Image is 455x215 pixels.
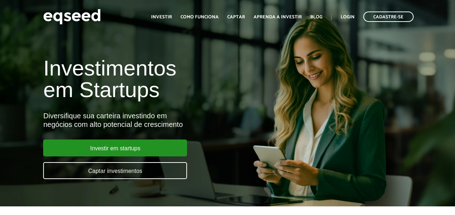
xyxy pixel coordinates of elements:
[43,139,187,156] a: Investir em startups
[363,12,414,22] a: Cadastre-se
[341,15,355,19] a: Login
[151,15,172,19] a: Investir
[254,15,302,19] a: Aprenda a investir
[43,162,187,179] a: Captar investimentos
[43,111,260,129] div: Diversifique sua carteira investindo em negócios com alto potencial de crescimento
[181,15,219,19] a: Como funciona
[43,7,101,26] img: EqSeed
[43,58,260,101] h1: Investimentos em Startups
[310,15,322,19] a: Blog
[227,15,245,19] a: Captar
